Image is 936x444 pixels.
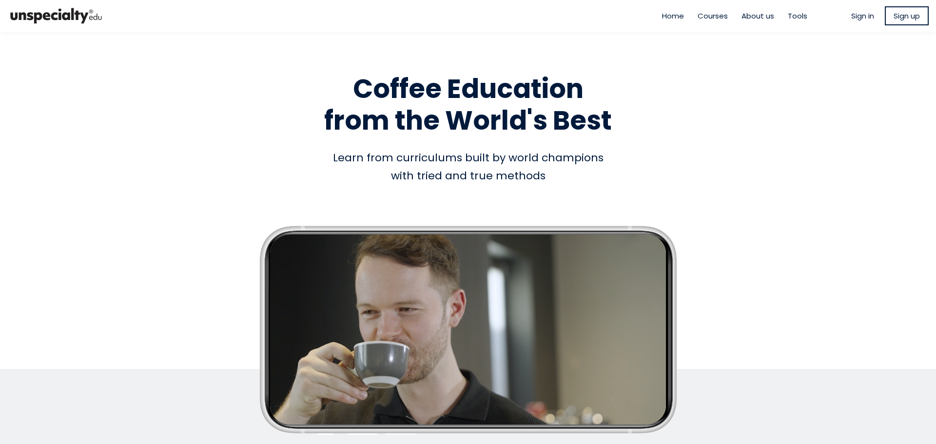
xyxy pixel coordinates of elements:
[894,10,920,21] span: Sign up
[741,10,774,21] a: About us
[190,149,746,185] div: Learn from curriculums built by world champions with tried and true methods
[788,10,807,21] a: Tools
[851,10,874,21] a: Sign in
[698,10,728,21] a: Courses
[190,73,746,136] h1: Coffee Education from the World's Best
[7,4,105,28] img: bc390a18feecddb333977e298b3a00a1.png
[885,6,929,25] a: Sign up
[662,10,684,21] a: Home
